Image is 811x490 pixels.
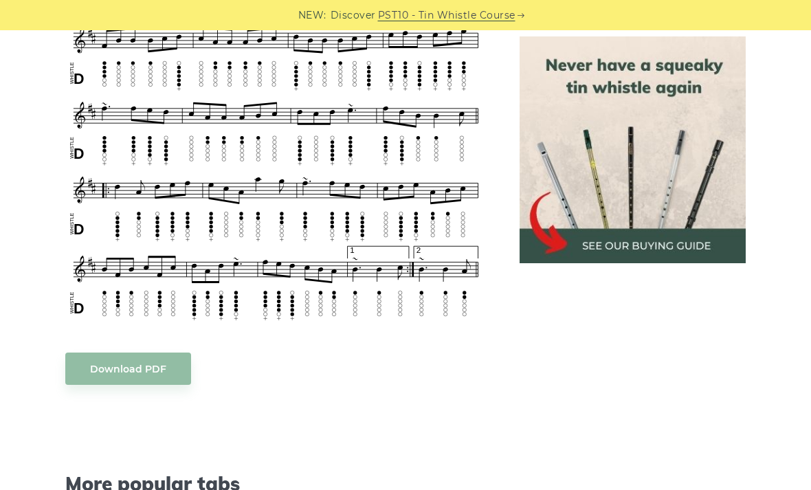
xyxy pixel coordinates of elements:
[298,8,326,23] span: NEW:
[331,8,376,23] span: Discover
[520,36,746,263] img: tin whistle buying guide
[65,353,191,385] a: Download PDF
[378,8,515,23] a: PST10 - Tin Whistle Course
